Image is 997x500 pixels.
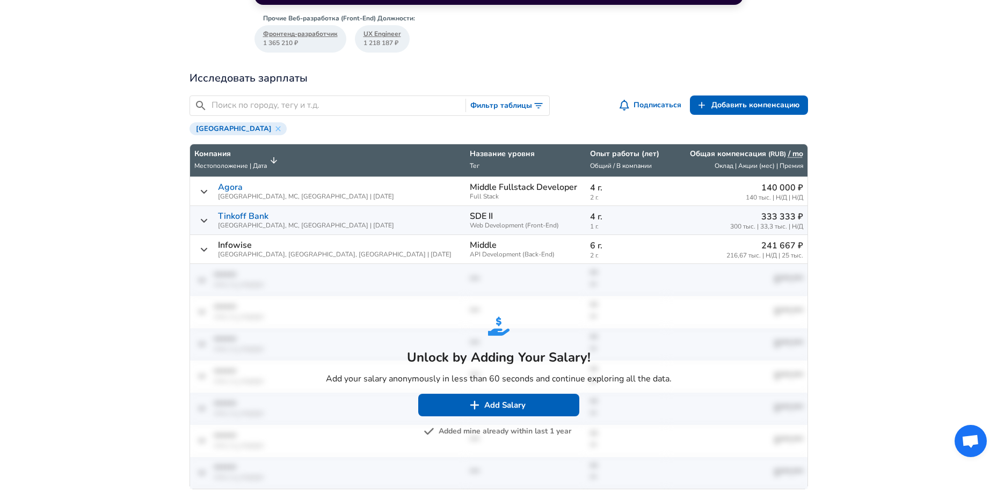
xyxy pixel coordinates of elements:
span: Добавить компенсацию [711,99,799,112]
a: UX Engineer1 218 187 ₽ [355,25,410,52]
p: Add your salary anonymously in less than 60 seconds and continue exploring all the data. [326,372,672,385]
img: svg+xml;base64,PHN2ZyB4bWxucz0iaHR0cDovL3d3dy53My5vcmcvMjAwMC9zdmciIGZpbGw9IiNmZmZmZmYiIHZpZXdCb3... [469,400,480,410]
span: 2 г. [590,252,662,259]
span: КомпанияМестоположение | Дата [194,149,281,172]
p: Опыт работы (лет) [590,149,662,159]
span: 140 тыс. | Н/Д | Н/Д [746,194,803,201]
span: API Development (Back-End) [470,251,581,258]
p: 241 667 ₽ [726,239,803,252]
p: 4 г. [590,210,662,223]
span: 300 тыс. | 33,3 тыс. | Н/Д [730,223,803,230]
span: Оклад | Акции (мес) | Премия [715,161,803,170]
span: 1 365 210 ₽ [263,39,338,48]
p: SDE II [470,211,493,221]
span: Общая компенсация (RUB) / moОклад | Акции (мес) | Премия [671,149,803,172]
button: / mo [788,149,803,159]
span: 1 г. [590,223,662,230]
span: 2 г. [590,194,662,201]
button: Переключить фильтры поиска [466,96,549,116]
a: Agora [218,182,243,192]
h2: Исследовать зарплаты [190,70,808,87]
span: 216,67 тыс. | Н/Д | 25 тыс. [726,252,803,259]
span: 1 218 187 ₽ [363,39,401,48]
span: Фронтенд-разработчик [263,30,338,39]
span: Общий / В компании [590,161,652,170]
p: Общая компенсация [690,149,803,159]
p: 6 г. [590,239,662,252]
button: (RUB) [768,150,786,159]
h5: Unlock by Adding Your Salary! [326,349,672,366]
button: Add Salary [418,394,579,416]
p: Компания [194,149,267,159]
span: [GEOGRAPHIC_DATA], [GEOGRAPHIC_DATA], [GEOGRAPHIC_DATA] | [DATE] [218,251,452,258]
a: Добавить компенсацию [690,95,808,115]
table: Данные о зарплатах [190,144,808,489]
span: Full Stack [470,193,581,200]
span: Тег [470,161,479,170]
p: Middle Fullstack Developer [470,182,577,192]
div: [GEOGRAPHIC_DATA] [190,122,287,135]
p: 4 г. [590,181,662,194]
p: Прочие Веб-разработка (Front-End) Должности : [263,13,726,23]
a: Фронтенд-разработчик1 365 210 ₽ [254,25,346,52]
span: [GEOGRAPHIC_DATA], MC, [GEOGRAPHIC_DATA] | [DATE] [218,222,394,229]
span: Web Development (Front-End) [470,222,581,229]
button: Подписаться [617,95,686,115]
span: [GEOGRAPHIC_DATA] [192,124,276,133]
p: Middle [470,240,497,250]
span: UX Engineer [363,30,401,39]
p: Infowise [218,240,252,250]
span: Местоположение | Дата [194,161,267,170]
p: Название уровня [470,149,581,159]
p: 140 000 ₽ [746,181,803,194]
a: Tinkoff Bank [218,211,268,221]
div: Открытый чат [955,425,987,457]
span: [GEOGRAPHIC_DATA], MC, [GEOGRAPHIC_DATA] | [DATE] [218,193,394,200]
p: 333 333 ₽ [730,210,803,223]
input: Поиск по городу, тегу и т.д. [212,99,462,112]
img: svg+xml;base64,PHN2ZyB4bWxucz0iaHR0cDovL3d3dy53My5vcmcvMjAwMC9zdmciIGZpbGw9IiM3NTc1NzUiIHZpZXdCb3... [424,426,434,437]
button: Added mine already within last 1 year [426,425,571,438]
img: svg+xml;base64,PHN2ZyB4bWxucz0iaHR0cDovL3d3dy53My5vcmcvMjAwMC9zdmciIGZpbGw9IiMyNjhERUMiIHZpZXdCb3... [488,315,510,337]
